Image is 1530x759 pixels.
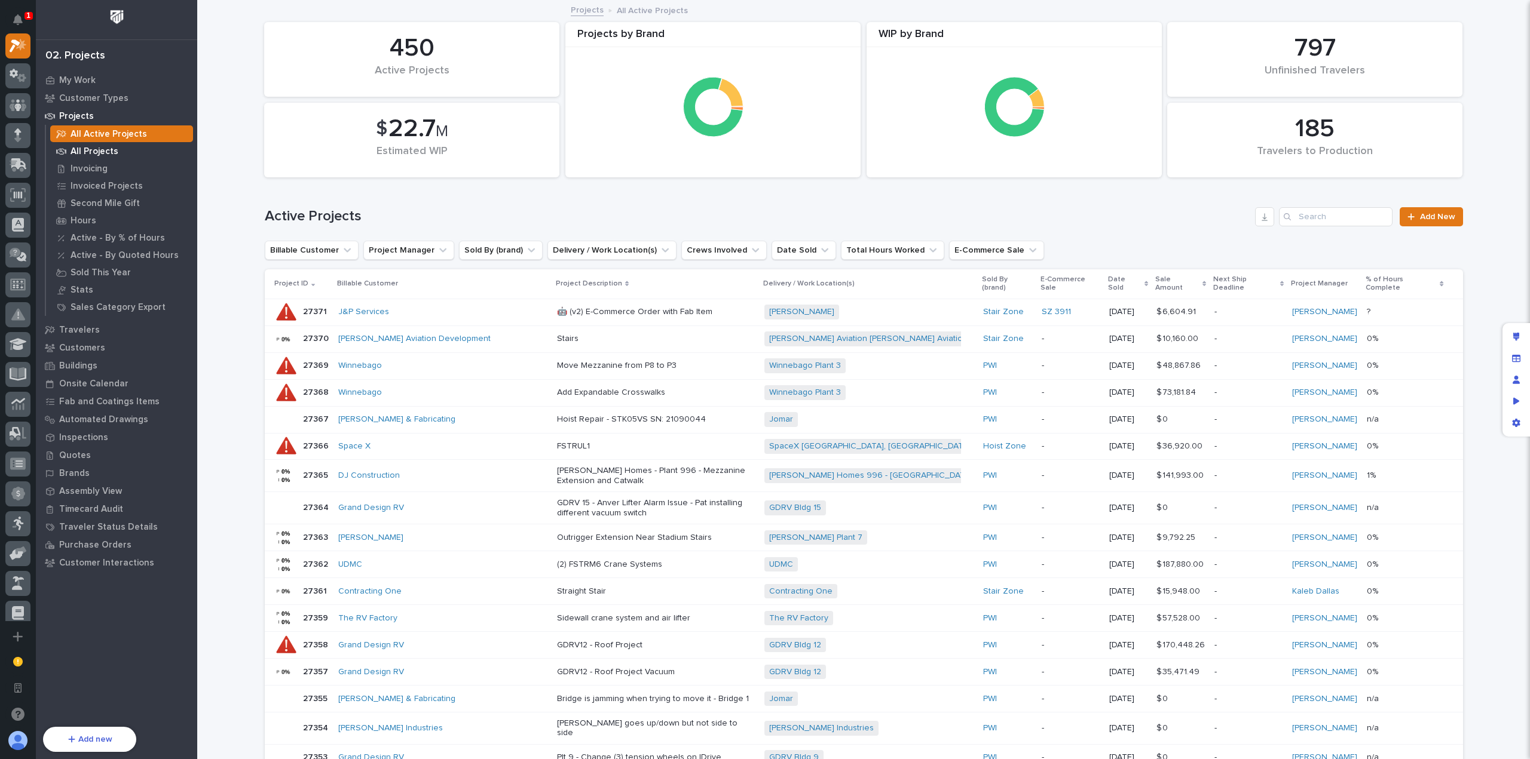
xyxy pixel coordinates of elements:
p: ? [1367,305,1373,317]
div: 📖 [12,152,22,161]
p: $ 0 [1156,500,1170,513]
a: [PERSON_NAME] Homes 996 - [GEOGRAPHIC_DATA] [769,471,972,481]
a: Invoicing [46,160,197,177]
p: 0% [1367,530,1381,543]
a: The RV Factory [338,613,397,623]
a: PWI [983,723,997,733]
a: Purchase Orders [36,536,197,554]
a: PWI [983,361,997,371]
tr: 2735827358 Grand Design RV GDRV12 - Roof ProjectGDRV Bldg 12 PWI -[DATE]$ 170,448.26$ 170,448.26 ... [265,631,1463,658]
p: $ 35,471.49 [1156,665,1202,677]
p: [DATE] [1109,560,1147,570]
a: Active - By Quoted Hours [46,247,197,263]
a: Second Mile Gift [46,195,197,211]
a: Quotes [36,446,197,464]
p: $ 9,792.25 [1156,530,1198,543]
a: Customer Interactions [36,554,197,571]
button: Project Manager [363,241,454,260]
p: Hoist Repair - STK05VS SN: 21090044 [557,414,755,425]
button: E-Commerce Sale [949,241,1044,260]
p: [DATE] [1109,723,1147,733]
a: [PERSON_NAME] [1292,441,1357,451]
a: [PERSON_NAME] [1292,388,1357,398]
tr: 2735727357 Grand Design RV GDRV12 - Roof Project VacuumGDRV Bldg 12 PWI -[DATE]$ 35,471.49$ 35,47... [265,658,1463,685]
p: Add Expandable Crosswalks [557,388,755,398]
p: [DATE] [1109,441,1147,451]
a: Sold This Year [46,264,197,281]
button: Add new [43,727,136,752]
p: Bridge is jamming when trying to move it - Bridge 1 [557,694,755,704]
p: $ 6,604.91 [1156,305,1198,317]
p: 27362 [303,557,331,570]
p: [DATE] [1109,334,1147,344]
img: Stacker [12,11,36,35]
a: Travelers [36,321,197,339]
p: [DATE] [1109,667,1147,677]
p: Stats [71,285,93,296]
p: - [1042,471,1100,481]
a: 🔗Onboarding Call [70,146,157,167]
a: Fab and Coatings Items [36,392,197,410]
p: $ 187,880.00 [1156,557,1206,570]
a: The RV Factory [769,613,828,623]
p: Quotes [59,450,91,461]
p: 27355 [303,692,330,704]
div: Edit layout [1505,326,1527,348]
p: - [1214,694,1283,704]
a: Stair Zone [983,334,1024,344]
p: [PERSON_NAME] Homes - Plant 996 - Mezzanine Extension and Catwalk [557,466,755,486]
p: [DATE] [1109,361,1147,371]
a: [PERSON_NAME] [769,307,834,317]
a: SpaceX [GEOGRAPHIC_DATA], [GEOGRAPHIC_DATA] location [769,441,1003,451]
a: PWI [983,613,997,623]
p: 27358 [303,638,331,650]
a: Winnebago [338,361,382,371]
tr: 2736627366 Space X FSTRUL1SpaceX [GEOGRAPHIC_DATA], [GEOGRAPHIC_DATA] location Hoist Zone -[DATE]... [265,433,1463,460]
tr: 2736727367 [PERSON_NAME] & Fabricating Hoist Repair - STK05VS SN: 21090044Jomar PWI -[DATE]$ 0$ 0... [265,406,1463,433]
p: Fab and Coatings Items [59,397,160,407]
a: Automated Drawings [36,410,197,428]
p: - [1214,586,1283,597]
p: 27368 [303,385,331,398]
img: 1736555164131-43832dd5-751b-4058-ba23-39d91318e5a0 [12,185,33,206]
a: Customer Types [36,89,197,107]
p: - [1042,613,1100,623]
a: PWI [983,640,997,650]
p: Active - By % of Hours [71,233,165,244]
p: All Projects [71,146,118,157]
p: [DATE] [1109,533,1147,543]
a: Winnebago [338,388,382,398]
p: - [1042,533,1100,543]
a: Sales Category Export [46,299,197,315]
a: [PERSON_NAME] [1292,694,1357,704]
p: Straight Stair [557,586,755,597]
p: Sidewall crane system and air lifter [557,613,755,623]
div: Manage fields and data [1505,348,1527,369]
p: 27359 [303,611,331,623]
a: Winnebago Plant 3 [769,388,841,398]
p: 0% [1367,611,1381,623]
p: - [1214,361,1283,371]
a: Brands [36,464,197,482]
p: - [1214,307,1283,317]
tr: 2737027370 [PERSON_NAME] Aviation Development Stairs[PERSON_NAME] Aviation [PERSON_NAME] Aviation... [265,325,1463,352]
p: Active - By Quoted Hours [71,250,179,261]
p: Customer Interactions [59,558,154,569]
button: Total Hours Worked [841,241,944,260]
a: [PERSON_NAME] Plant 7 [769,533,862,543]
p: - [1042,560,1100,570]
a: Projects [571,2,604,16]
p: Projects [59,111,94,122]
p: $ 0 [1156,692,1170,704]
a: Timecard Audit [36,500,197,518]
p: Invoicing [71,164,108,174]
p: 27365 [303,468,331,481]
tr: 2736827368 Winnebago Add Expandable CrosswalksWinnebago Plant 3 PWI -[DATE]$ 73,181.84$ 73,181.84... [265,379,1463,406]
a: PWI [983,471,997,481]
p: 27367 [303,412,331,425]
a: [PERSON_NAME] [1292,307,1357,317]
p: - [1042,388,1100,398]
img: image [163,152,172,161]
p: - [1042,694,1100,704]
p: - [1042,361,1100,371]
